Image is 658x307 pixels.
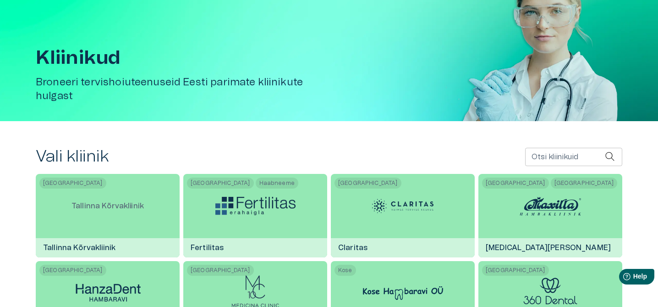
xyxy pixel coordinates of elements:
[334,178,401,189] span: [GEOGRAPHIC_DATA]
[334,265,356,276] span: Kose
[587,265,658,291] iframe: Help widget launcher
[256,178,298,189] span: Haabneeme
[36,235,123,260] h6: Tallinna Kõrvakliinik
[478,235,618,260] h6: [MEDICAL_DATA][PERSON_NAME]
[331,235,375,260] h6: Claritas
[64,193,151,219] p: Tallinna Kõrvakliinik
[36,47,333,68] h1: Kliinikud
[215,197,296,215] img: Fertilitas logo
[331,174,475,257] a: [GEOGRAPHIC_DATA]Claritas logoClaritas
[482,265,549,276] span: [GEOGRAPHIC_DATA]
[551,178,618,189] span: [GEOGRAPHIC_DATA]
[183,235,231,260] h6: Fertilitas
[478,174,622,257] a: [GEOGRAPHIC_DATA][GEOGRAPHIC_DATA]Maxilla Hambakliinik logo[MEDICAL_DATA][PERSON_NAME]
[187,265,254,276] span: [GEOGRAPHIC_DATA]
[68,281,148,306] img: HanzaDent logo
[183,174,327,257] a: [GEOGRAPHIC_DATA]HaabneemeFertilitas logoFertilitas
[36,147,109,167] h2: Vali kliinik
[39,178,106,189] span: [GEOGRAPHIC_DATA]
[368,192,437,220] img: Claritas logo
[39,265,106,276] span: [GEOGRAPHIC_DATA]
[482,178,549,189] span: [GEOGRAPHIC_DATA]
[187,178,254,189] span: [GEOGRAPHIC_DATA]
[363,286,443,300] img: Kose Hambaravi logo
[36,174,180,257] a: [GEOGRAPHIC_DATA]Tallinna KõrvakliinikTallinna Kõrvakliinik
[516,192,585,220] img: Maxilla Hambakliinik logo
[36,76,333,103] h5: Broneeri tervishoiuteenuseid Eesti parimate kliinikute hulgast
